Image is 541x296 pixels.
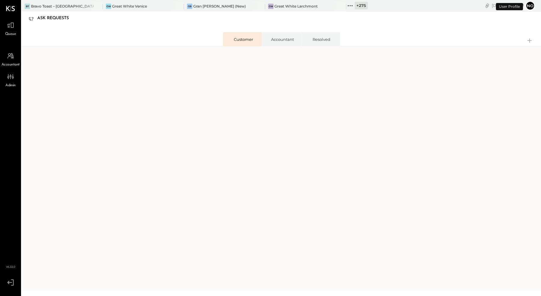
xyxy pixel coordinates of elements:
li: Resolved [301,32,340,46]
div: Great White Venice [112,4,147,9]
div: GB [187,4,192,9]
a: Admin [0,71,21,88]
span: Queue [5,32,16,37]
button: no [525,1,535,11]
span: Accountant [2,62,20,68]
a: Queue [0,20,21,37]
div: Customer [229,37,258,42]
div: Ask Requests [37,14,75,23]
div: Accountant [268,37,297,42]
div: GW [268,4,274,9]
div: Great White Larchmont [274,4,318,9]
div: [DATE] [492,3,524,8]
div: + 275 [355,2,368,9]
a: Accountant [0,50,21,68]
span: Admin [5,83,16,88]
div: Gran [PERSON_NAME] (New) [193,4,246,9]
div: Bravo Toast – [GEOGRAPHIC_DATA] [31,4,94,9]
div: GW [106,4,111,9]
div: User Profile [496,3,523,10]
div: copy link [484,2,490,9]
div: BT [25,4,30,9]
